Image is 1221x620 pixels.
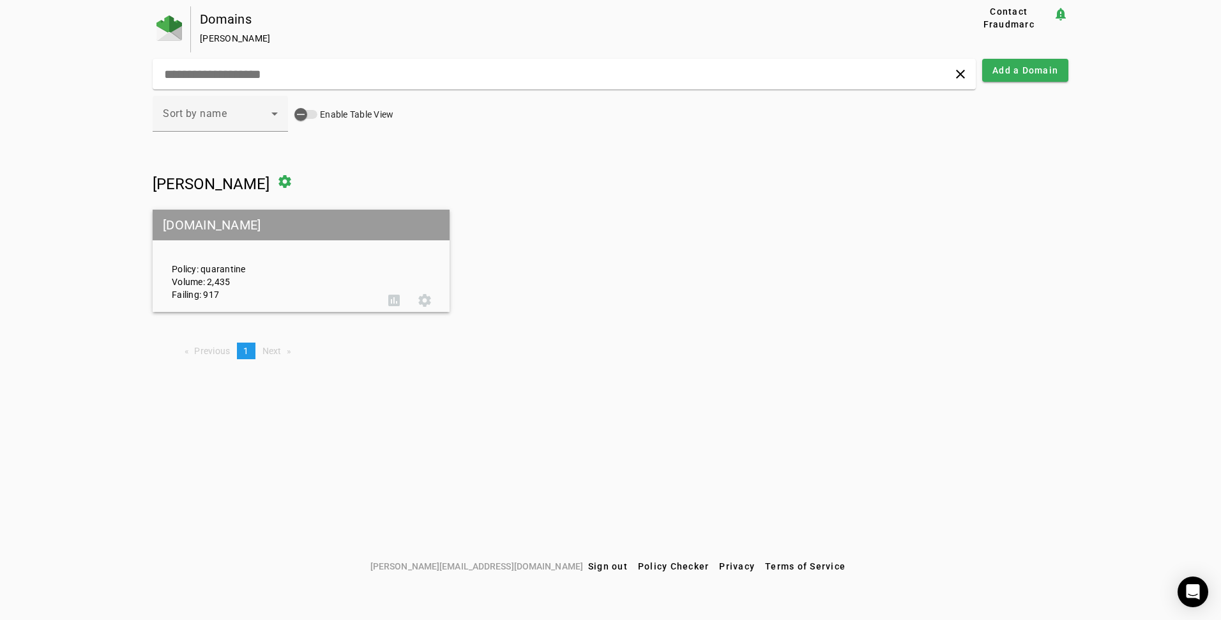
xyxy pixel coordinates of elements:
[370,559,583,573] span: [PERSON_NAME][EMAIL_ADDRESS][DOMAIN_NAME]
[765,561,846,571] span: Terms of Service
[200,32,924,45] div: [PERSON_NAME]
[760,555,851,578] button: Terms of Service
[317,108,393,121] label: Enable Table View
[1178,577,1208,607] div: Open Intercom Messenger
[153,210,450,240] mat-grid-tile-header: [DOMAIN_NAME]
[262,346,282,356] span: Next
[638,561,709,571] span: Policy Checker
[583,555,633,578] button: Sign out
[194,346,230,356] span: Previous
[379,285,409,316] button: DMARC Report
[1053,6,1068,22] mat-icon: notification_important
[982,59,1068,82] button: Add a Domain
[409,285,440,316] button: Settings
[633,555,715,578] button: Policy Checker
[163,107,227,120] span: Sort by name
[153,6,1068,52] app-page-header: Domains
[162,221,379,301] div: Policy: quarantine Volume: 2,435 Failing: 917
[970,5,1048,31] span: Contact Fraudmarc
[965,6,1053,29] button: Contact Fraudmarc
[714,555,760,578] button: Privacy
[153,343,1068,359] nav: Pagination
[992,64,1058,77] span: Add a Domain
[156,15,182,41] img: Fraudmarc Logo
[719,561,755,571] span: Privacy
[153,175,269,193] span: [PERSON_NAME]
[588,561,628,571] span: Sign out
[243,346,248,356] span: 1
[200,13,924,26] div: Domains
